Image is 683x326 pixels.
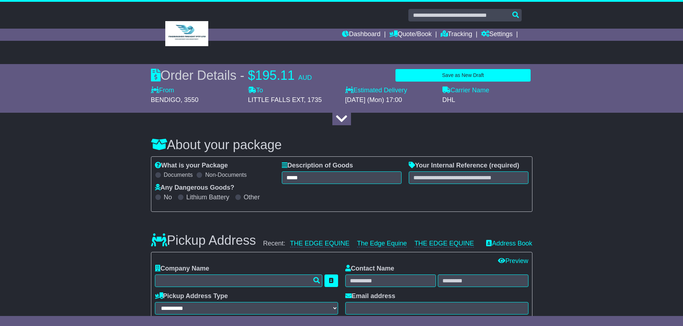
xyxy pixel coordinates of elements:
[151,96,181,103] span: BENDIGO
[164,194,172,201] label: No
[389,29,432,41] a: Quote/Book
[345,96,435,104] div: [DATE] (Mon) 17:00
[357,240,407,247] a: The Edge Equine
[248,87,263,94] label: To
[282,162,353,170] label: Description of Goods
[151,68,312,83] div: Order Details -
[248,96,304,103] span: LITTLE FALLS EXT
[442,96,532,104] div: DHL
[395,69,530,82] button: Save as New Draft
[155,184,234,192] label: Any Dangerous Goods?
[151,87,174,94] label: From
[151,233,256,248] h3: Pickup Address
[155,265,209,273] label: Company Name
[298,74,312,81] span: AUD
[155,162,228,170] label: What is your Package
[255,68,295,83] span: 195.11
[481,29,513,41] a: Settings
[181,96,199,103] span: , 3550
[441,29,472,41] a: Tracking
[290,240,350,247] a: THE EDGE EQUINE
[244,194,260,201] label: Other
[486,240,532,248] a: Address Book
[409,162,520,170] label: Your Internal Reference (required)
[164,171,193,178] label: Documents
[442,87,489,94] label: Carrier Name
[498,257,528,264] a: Preview
[345,87,435,94] label: Estimated Delivery
[345,292,395,300] label: Email address
[151,138,532,152] h3: About your package
[263,240,479,248] div: Recent:
[248,68,255,83] span: $
[342,29,380,41] a: Dashboard
[186,194,229,201] label: Lithium Battery
[304,96,322,103] span: , 1735
[414,240,474,247] a: THE EDGE EQUINE
[155,292,228,300] label: Pickup Address Type
[345,265,394,273] label: Contact Name
[205,171,247,178] label: Non-Documents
